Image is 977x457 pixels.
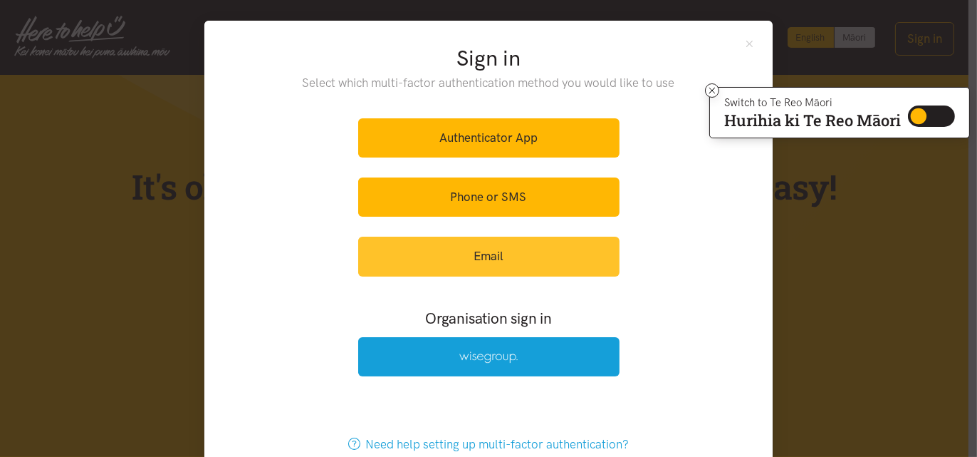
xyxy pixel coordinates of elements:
[724,114,901,127] p: Hurihia ki Te Reo Māori
[743,38,756,50] button: Close
[273,43,704,73] h2: Sign in
[459,351,518,364] img: Wise Group
[319,308,658,329] h3: Organisation sign in
[724,98,901,107] p: Switch to Te Reo Māori
[273,73,704,93] p: Select which multi-factor authentication method you would like to use
[358,237,620,276] a: Email
[358,178,620,217] a: Phone or SMS
[358,118,620,158] a: Authenticator App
